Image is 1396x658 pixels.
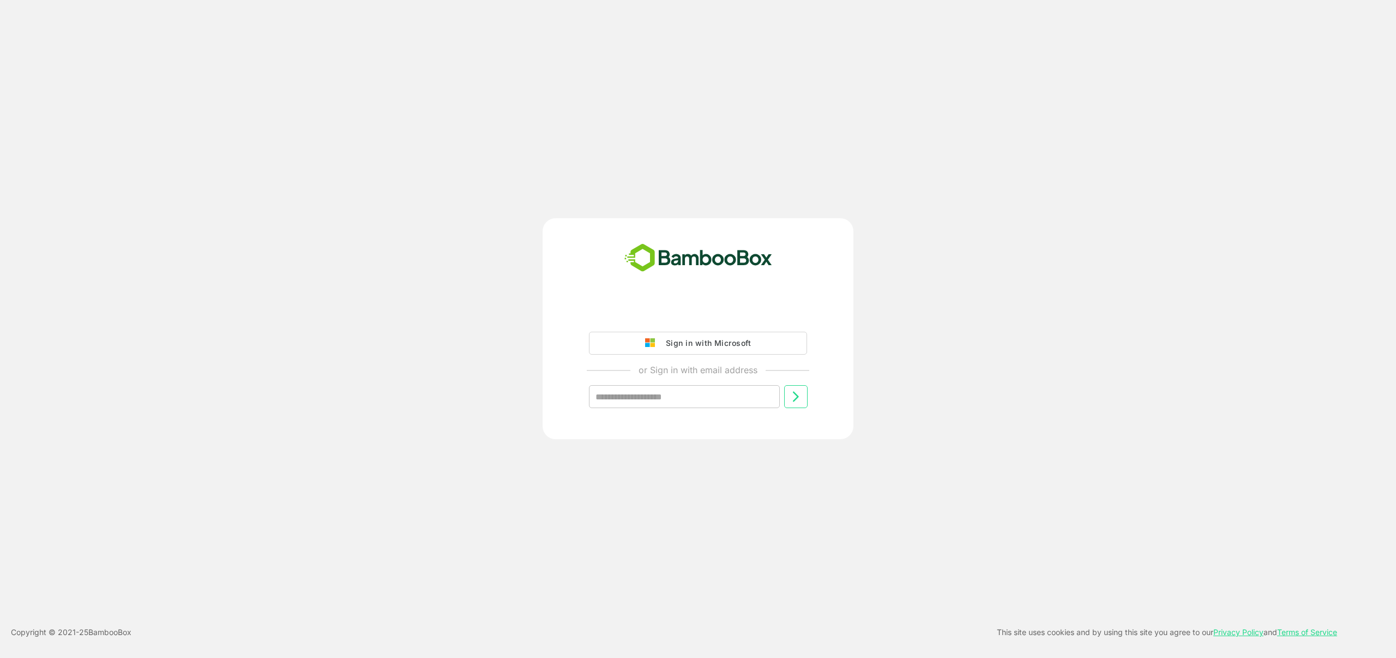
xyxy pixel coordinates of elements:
img: bamboobox [618,240,778,276]
img: google [645,338,660,348]
button: Sign in with Microsoft [589,332,807,355]
iframe: Sign in with Google Button [583,301,813,325]
div: Sign in with Microsoft [660,336,751,350]
p: This site uses cookies and by using this site you agree to our and [997,626,1337,639]
a: Terms of Service [1277,627,1337,637]
a: Privacy Policy [1213,627,1263,637]
p: Copyright © 2021- 25 BambooBox [11,626,131,639]
p: or Sign in with email address [639,363,757,376]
